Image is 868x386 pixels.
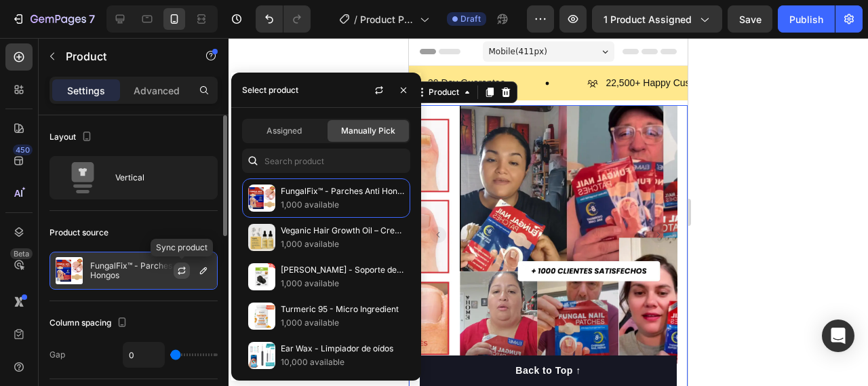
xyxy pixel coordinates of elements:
[17,48,53,60] div: Product
[56,257,83,284] img: product feature img
[789,12,823,26] div: Publish
[281,263,404,277] p: [PERSON_NAME] - Soporte de arco Plantar
[248,224,275,251] img: collections
[281,355,404,369] p: 10,000 available
[739,14,762,25] span: Save
[248,185,275,212] img: collections
[267,125,302,137] span: Assigned
[5,5,101,33] button: 7
[281,316,404,330] p: 1,000 available
[11,317,268,348] button: Back to Top ↑
[242,84,298,96] div: Select product
[281,237,404,251] p: 1,000 available
[13,144,33,155] div: 450
[50,227,108,239] div: Product source
[248,263,275,290] img: collections
[460,13,481,25] span: Draft
[90,261,212,280] p: FungalFix™ - Parches Anti Hongos
[21,189,37,205] button: Carousel Back Arrow
[822,320,854,352] div: Open Intercom Messenger
[123,343,164,367] input: Auto
[115,162,198,193] div: Vertical
[197,37,310,54] p: 22,500+ Happy Customers
[281,224,404,237] p: Veganic Hair Growth Oil – Crecimiento y Fortalecimiento Natural [PERSON_NAME][GEOGRAPHIC_DATA]
[242,149,410,173] input: Search in Settings & Advanced
[360,12,414,26] span: Product Page - [DATE] 11:29:18
[134,83,180,98] p: Advanced
[50,349,65,361] div: Gap
[106,326,172,340] div: Back to Top ↑
[50,128,95,147] div: Layout
[592,5,722,33] button: 1 product assigned
[89,11,95,27] p: 7
[341,125,395,137] span: Manually Pick
[67,83,105,98] p: Settings
[354,12,357,26] span: /
[281,185,404,198] p: FungalFix™ - Parches Anti Hongos
[50,314,130,332] div: Column spacing
[281,303,404,316] p: Turmeric 95 - Micro Ingredient
[604,12,692,26] span: 1 product assigned
[281,277,404,290] p: 1,000 available
[248,342,275,369] img: collections
[778,5,835,33] button: Publish
[728,5,772,33] button: Save
[66,48,181,64] p: Product
[241,189,258,205] button: Carousel Next Arrow
[409,38,688,386] iframe: Design area
[256,5,311,33] div: Undo/Redo
[281,342,404,355] p: Ear Wax - Limpiador de oídos
[248,303,275,330] img: collections
[281,198,404,212] p: 1,000 available
[10,248,33,259] div: Beta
